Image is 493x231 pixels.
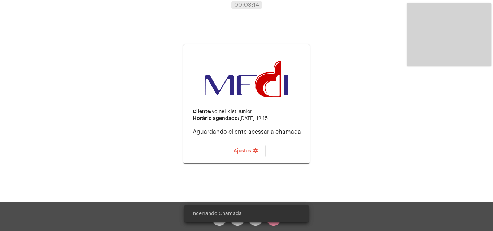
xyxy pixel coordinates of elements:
[251,148,260,156] mat-icon: settings
[193,116,239,121] strong: Horário agendado:
[234,148,260,154] span: Ajustes
[193,129,304,135] p: Aguardando cliente acessar a chamada
[193,109,304,115] div: Volnei Kist Junior
[205,61,288,97] img: d3a1b5fa-500b-b90f-5a1c-719c20e9830b.png
[234,2,259,8] span: 00:03:14
[193,109,211,114] strong: Cliente:
[190,210,242,217] span: Encerrando Chamada
[193,116,304,121] div: [DATE] 12:15
[228,145,266,157] button: Ajustes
